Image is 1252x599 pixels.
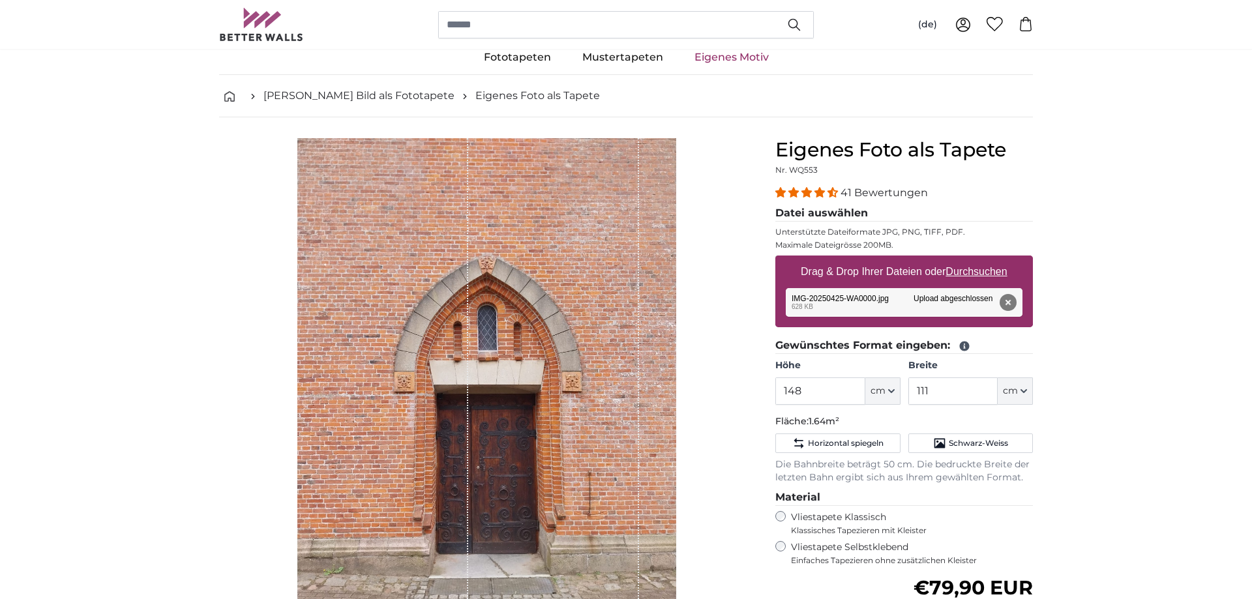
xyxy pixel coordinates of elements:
p: Die Bahnbreite beträgt 50 cm. Die bedruckte Breite der letzten Bahn ergibt sich aus Ihrem gewählt... [775,458,1033,484]
span: cm [871,385,886,398]
span: Nr. WQ553 [775,165,818,175]
p: Maximale Dateigrösse 200MB. [775,240,1033,250]
label: Vliestapete Selbstklebend [791,541,1033,566]
span: cm [1003,385,1018,398]
button: Schwarz-Weiss [908,433,1033,453]
legend: Datei auswählen [775,205,1033,222]
a: Fototapeten [468,40,567,74]
p: Unterstützte Dateiformate JPG, PNG, TIFF, PDF. [775,227,1033,237]
nav: breadcrumbs [219,75,1033,117]
button: (de) [908,13,947,37]
button: cm [865,377,901,405]
legend: Material [775,489,1033,506]
span: 4.39 stars [775,186,841,199]
button: cm [998,377,1033,405]
legend: Gewünschtes Format eingeben: [775,338,1033,354]
a: Eigenes Foto als Tapete [475,88,600,104]
span: Horizontal spiegeln [808,438,884,448]
label: Höhe [775,359,900,372]
span: Einfaches Tapezieren ohne zusätzlichen Kleister [791,555,1033,566]
img: Betterwalls [219,8,304,41]
label: Drag & Drop Ihrer Dateien oder [796,259,1013,285]
u: Durchsuchen [946,266,1007,277]
button: Horizontal spiegeln [775,433,900,453]
span: Klassisches Tapezieren mit Kleister [791,525,1022,536]
p: Fläche: [775,415,1033,428]
label: Breite [908,359,1033,372]
h1: Eigenes Foto als Tapete [775,138,1033,162]
a: Eigenes Motiv [679,40,784,74]
span: 1.64m² [809,415,839,427]
span: 41 Bewertungen [841,186,928,199]
a: [PERSON_NAME] Bild als Fototapete [263,88,455,104]
a: Mustertapeten [567,40,679,74]
label: Vliestapete Klassisch [791,511,1022,536]
span: Schwarz-Weiss [949,438,1008,448]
